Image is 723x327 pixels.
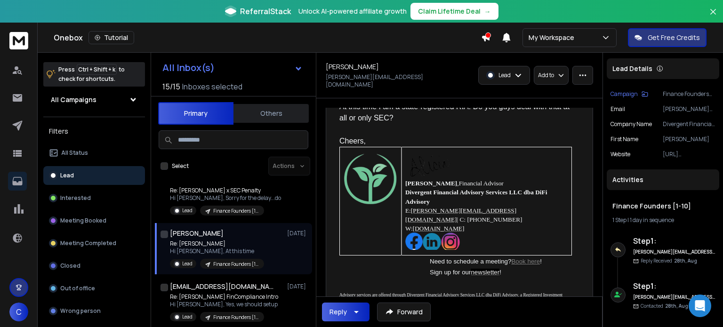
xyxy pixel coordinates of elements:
p: [DATE] [287,230,308,237]
span: Divergent Financial Advisory Services LLC dba DiFi Advisory [405,189,548,205]
div: Open Intercom Messenger [689,295,711,317]
p: Hi [PERSON_NAME], Sorry for the delay...do [170,194,281,202]
p: Lead [182,313,193,320]
img: _fbCGGbfeEgpLwHIh06w3qRwhONXeb-pmFLG8zXnllkyoSvoclwrAFJ3AN7xt5bjg2z_YTOE1tn9hOPLqSPZqywlYsme5ZEQK... [343,151,398,206]
p: Finance Founders [1-10] [213,314,258,321]
div: Onebox [54,31,481,44]
button: Lead [43,166,145,185]
h3: Inboxes selected [182,81,242,92]
p: Campaign [611,90,638,98]
button: C [9,303,28,321]
h1: [PERSON_NAME] [326,62,379,72]
button: Claim Lifetime Deal→ [410,3,498,20]
h3: Filters [43,125,145,138]
img: izFja9E_ysXf3j-tKCqQ_WMc8uidn-yVnp08R1OeO7Uvh82AesYjPbZ0dRumlXXk07jVNqaRhmTlU4P8SWverte5WD6qL-8E7... [441,232,460,251]
p: Lead [182,260,193,267]
p: Meeting Completed [60,239,116,247]
p: Finance Founders [1-10] [213,261,258,268]
p: Company Name [611,120,652,128]
button: All Status [43,144,145,162]
h1: All Campaigns [51,95,96,104]
p: [PERSON_NAME][EMAIL_ADDRESS][DOMAIN_NAME] [326,73,457,88]
p: Wrong person [60,307,101,315]
h6: Step 1 : [633,280,715,292]
span: 15 / 15 [162,81,180,92]
p: Re: [PERSON_NAME] x SEC Penalty [170,187,281,194]
font: Need to schedule a meeting? ! [430,258,542,265]
font: Cheers, [339,137,366,145]
h1: [EMAIL_ADDRESS][DOMAIN_NAME] [170,282,273,291]
p: First Name [611,136,638,143]
button: Get Free Credits [628,28,707,47]
span: → [484,7,491,16]
p: [PERSON_NAME] [663,136,715,143]
p: Interested [60,194,91,202]
p: Re: [PERSON_NAME] FinCompliance Intro [170,293,278,301]
h6: Step 1 : [633,235,715,247]
p: [DATE] [287,283,308,290]
button: Campaign [611,90,648,98]
h1: [PERSON_NAME] [170,229,224,238]
p: Lead [498,72,511,79]
p: Lead [182,207,193,214]
p: Out of office [60,285,95,292]
p: Hi [PERSON_NAME], Yes, we should setup [170,301,278,308]
font: newsletter [471,269,499,276]
span: E: [405,207,411,214]
span: 1 day in sequence [630,216,674,224]
p: Contacted [641,303,688,310]
img: HCs7ux-w9ZrLQTNsYSM-CcgutkYglUKb2AXKlTsH_2SKlxI-pP8KaYdMJYtFuxiprFLx2RnS8cOu1YCbuD9AAxQ7zsGohR4Dn... [423,233,441,251]
button: Meeting Booked [43,211,145,230]
p: Re: [PERSON_NAME] [170,240,264,247]
span: Sign up for our [430,269,471,276]
p: Finance Founders [1-10] [213,207,258,215]
a: Book here [511,258,540,265]
p: Unlock AI-powered affiliate growth [298,7,407,16]
button: Interested [43,189,145,207]
span: Financial Advisor [459,180,504,187]
button: Reply [322,303,370,321]
p: Add to [538,72,554,79]
h6: [PERSON_NAME][EMAIL_ADDRESS][DOMAIN_NAME] [633,248,715,255]
label: Select [172,162,189,170]
span: ReferralStack [240,6,291,17]
button: Forward [377,303,431,321]
button: All Inbox(s) [155,58,310,77]
p: Reply Received [641,257,697,264]
p: Get Free Credits [648,33,700,42]
h1: Finance Founders [1-10] [612,201,714,211]
h6: [PERSON_NAME][EMAIL_ADDRESS][DOMAIN_NAME] [633,294,715,301]
span: 1 Step [612,216,627,224]
a: [PERSON_NAME][EMAIL_ADDRESS][DOMAIN_NAME] [405,205,516,224]
span: , [457,180,458,187]
button: Out of office [43,279,145,298]
span: [DOMAIN_NAME] [413,225,465,232]
p: Press to check for shortcuts. [58,65,125,84]
div: Reply [329,307,347,317]
p: website [611,151,630,158]
button: Meeting Completed [43,234,145,253]
p: Finance Founders [1-10] [663,90,715,98]
div: At this time I am a state-registered RIA. Do you guys deal with that at all or only SEC? [339,101,572,124]
span: 28th, Aug [674,257,697,264]
p: [PERSON_NAME][EMAIL_ADDRESS][DOMAIN_NAME] [663,105,715,113]
p: Lead [60,172,74,179]
p: Lead Details [612,64,652,73]
button: Others [233,103,309,124]
p: Email [611,105,625,113]
p: Meeting Booked [60,217,106,224]
button: Tutorial [88,31,134,44]
span: 28th, Aug [665,303,688,309]
p: Closed [60,262,80,270]
button: All Campaigns [43,90,145,109]
span: ! [499,269,501,276]
button: Wrong person [43,302,145,320]
span: W: [405,225,413,232]
button: Close banner [707,6,719,28]
p: Hi [PERSON_NAME], At this time [170,247,264,255]
div: Activities [607,169,719,190]
button: Closed [43,256,145,275]
a: newsletter [471,268,499,276]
